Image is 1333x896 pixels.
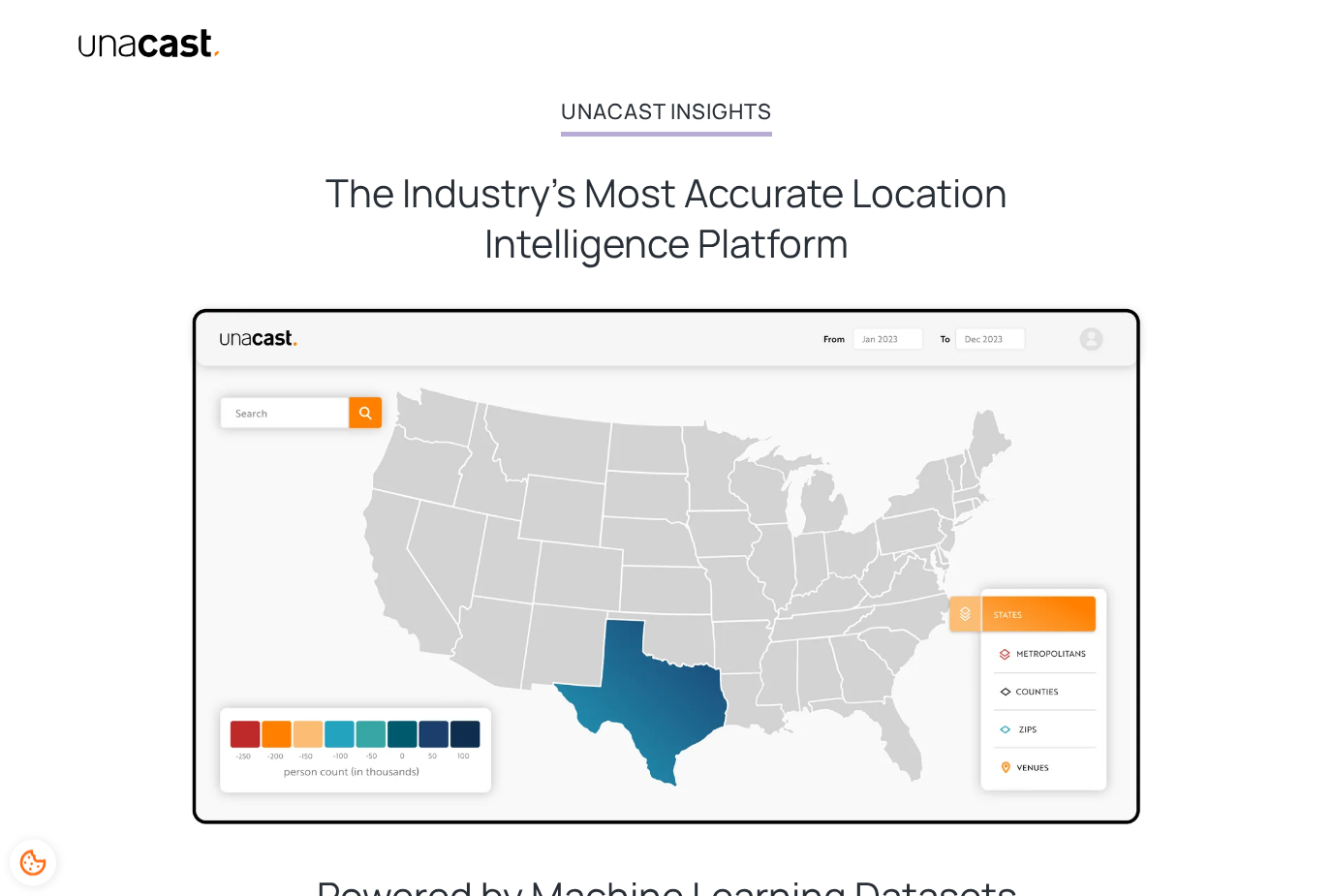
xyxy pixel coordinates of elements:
[68,28,222,59] a: home
[561,100,772,125] h2: Unacast Insights
[77,28,222,59] img: Unacast text logo
[10,840,56,886] div: Cookie Preferences
[318,169,1015,269] h2: The Industry’s Most Accurate Location Intelligence Platform
[182,300,1151,825] img: Unacast Insights map illustration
